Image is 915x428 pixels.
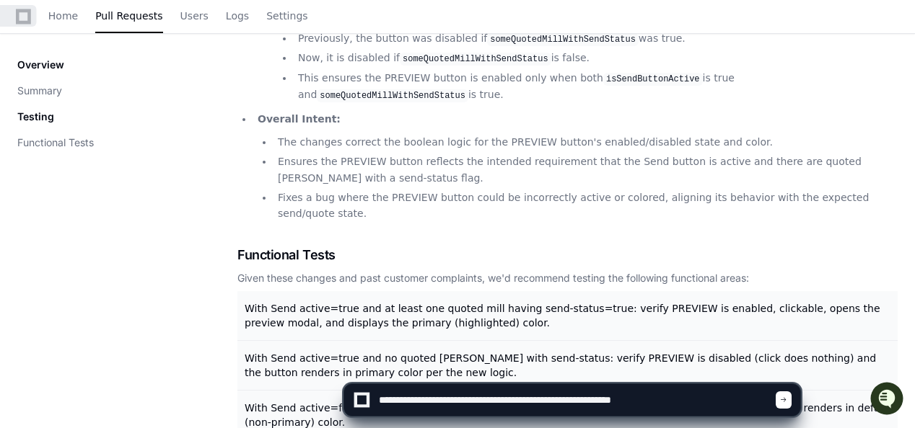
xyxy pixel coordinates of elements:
li: This ensures the PREVIEW button is enabled only when both is true and is true. [294,70,898,104]
li: Now, it is disabled if is false. [294,50,898,67]
p: Overview [17,58,64,72]
span: Logs [226,12,249,20]
img: 1756235613930-3d25f9e4-fa56-45dd-b3ad-e072dfbd1548 [14,107,40,133]
p: Testing [17,110,54,124]
span: Home [48,12,78,20]
span: With Send active=false and at least one quoted mill having send-status=true: verify PREVIEW is di... [245,402,893,428]
div: We're available if you need us! [49,122,183,133]
iframe: Open customer support [869,380,908,419]
a: Powered byPylon [102,151,175,162]
span: Users [180,12,209,20]
code: someQuotedMillWithSendStatus [400,53,551,66]
li: Previously, the button was disabled if was true. [294,30,898,48]
div: Given these changes and past customer complaints, we'd recommend testing the following functional... [237,271,898,285]
code: someQuotedMillWithSendStatus [487,33,639,46]
div: Welcome [14,58,263,81]
code: someQuotedMillWithSendStatus [317,89,468,102]
img: PlayerZero [14,14,43,43]
button: Summary [17,84,62,98]
li: Fixes a bug where the PREVIEW button could be incorrectly active or colored, aligning its behavio... [273,190,898,223]
strong: Overall Intent: [258,113,341,125]
span: Settings [266,12,307,20]
li: Ensures the PREVIEW button reflects the intended requirement that the Send button is active and t... [273,153,898,187]
span: Functional Tests [237,245,336,265]
span: Pylon [144,151,175,162]
button: Functional Tests [17,135,94,150]
span: Pull Requests [95,12,162,20]
li: The changes correct the boolean logic for the PREVIEW button's enabled/disabled state and color. [273,134,898,151]
button: Start new chat [245,112,263,129]
span: With Send active=true and at least one quoted mill having send-status=true: verify PREVIEW is ena... [245,303,880,329]
div: Start new chat [49,107,237,122]
span: With Send active=true and no quoted [PERSON_NAME] with send-status: verify PREVIEW is disabled (c... [245,352,876,378]
code: isSendButtonActive [603,73,703,86]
